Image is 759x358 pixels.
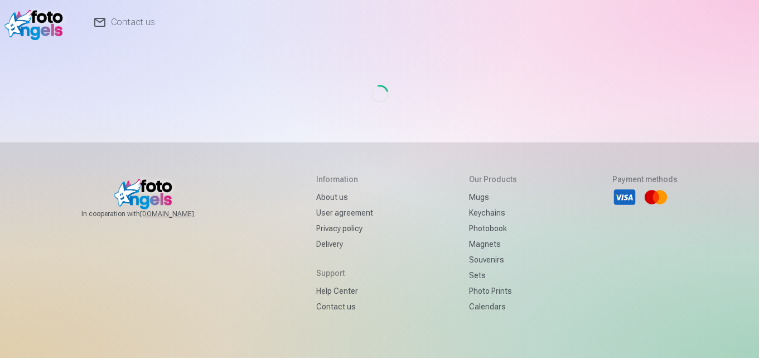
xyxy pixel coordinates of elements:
a: Magnets [469,236,517,252]
span: In cooperation with [81,209,221,218]
a: Calendars [469,299,517,314]
a: Keychains [469,205,517,221]
a: Privacy policy [316,221,373,236]
a: Souvenirs [469,252,517,268]
a: User agreement [316,205,373,221]
a: Delivery [316,236,373,252]
a: Mugs [469,189,517,205]
a: Photobook [469,221,517,236]
a: Contact us [316,299,373,314]
a: About us [316,189,373,205]
a: Sets [469,268,517,283]
h5: Information [316,174,373,185]
h5: Our products [469,174,517,185]
a: Help Center [316,283,373,299]
img: /fa1 [4,4,69,40]
h5: Payment methods [612,174,678,185]
a: Photo prints [469,283,517,299]
h5: Support [316,268,373,279]
li: Mastercard [644,185,668,209]
li: Visa [612,185,637,209]
a: [DOMAIN_NAME] [140,209,221,218]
